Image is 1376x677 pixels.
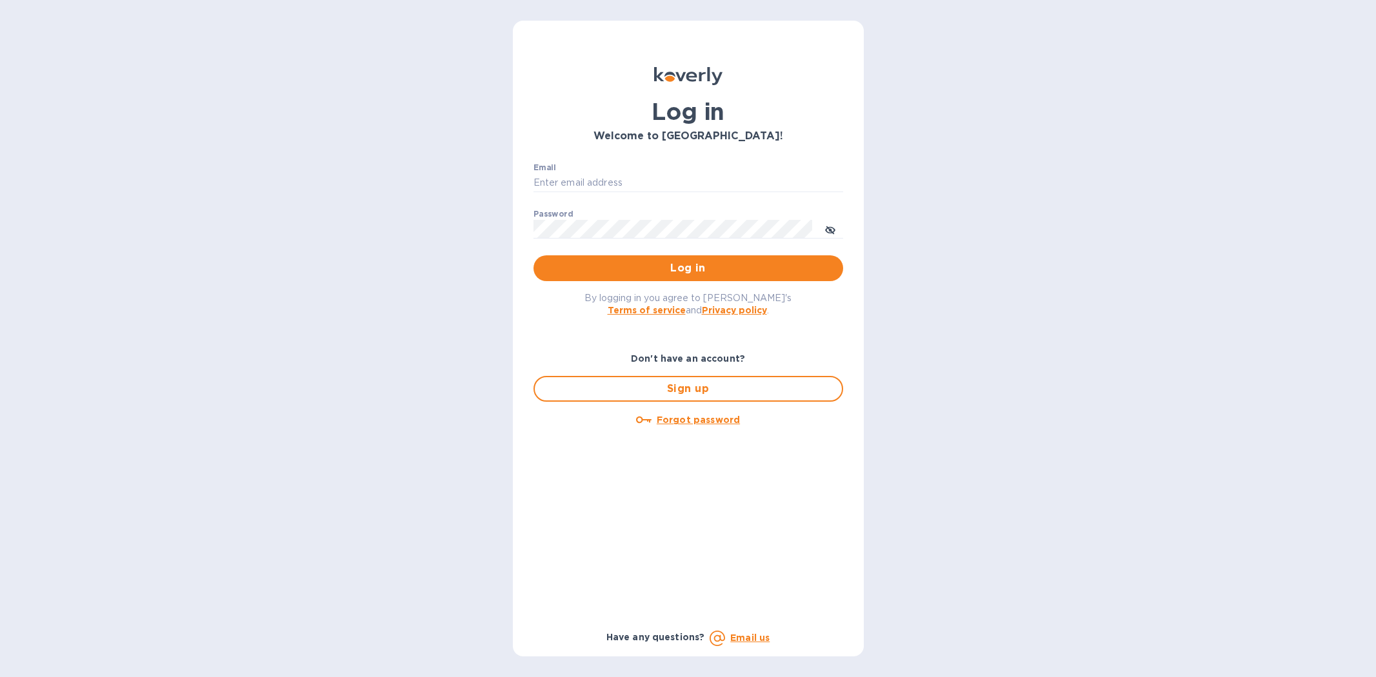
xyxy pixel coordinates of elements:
[545,381,832,397] span: Sign up
[702,305,767,315] a: Privacy policy
[544,260,833,276] span: Log in
[654,67,723,85] img: Koverly
[631,353,745,364] b: Don't have an account?
[606,632,705,642] b: Have any questions?
[584,293,792,315] span: By logging in you agree to [PERSON_NAME]'s and .
[533,164,556,172] label: Email
[533,210,573,218] label: Password
[533,98,843,125] h1: Log in
[533,376,843,402] button: Sign up
[730,633,770,643] a: Email us
[608,305,686,315] a: Terms of service
[657,415,740,425] u: Forgot password
[533,173,843,193] input: Enter email address
[817,216,843,242] button: toggle password visibility
[533,130,843,142] h3: Welcome to [GEOGRAPHIC_DATA]!
[533,255,843,281] button: Log in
